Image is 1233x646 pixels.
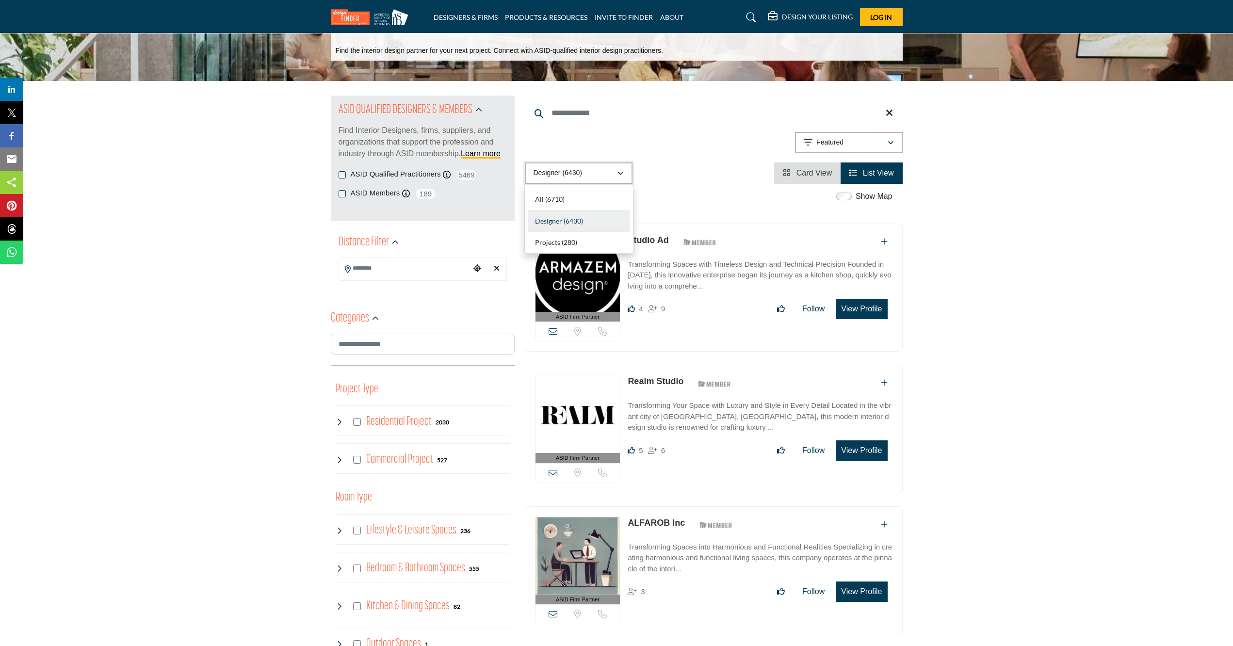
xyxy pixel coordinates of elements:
div: Clear search location [489,258,504,279]
a: View List [849,169,893,177]
img: ALFAROB Inc [535,517,620,595]
a: Transforming Your Space with Luxury and Style in Every Detail Located in the vibrant city of [GEO... [628,394,892,433]
input: Select Kitchen & Dining Spaces checkbox [353,602,361,610]
a: Transforming Spaces with Timeless Design and Technical Precision Founded in [DATE], this innovati... [628,253,892,292]
li: List View [841,162,902,184]
img: Studio Ad [535,234,620,312]
img: Site Logo [331,9,413,25]
div: Followers [628,586,645,598]
h3: Room Type [336,488,372,507]
a: View Card [783,169,832,177]
h4: Bedroom & Bathroom Spaces: Bedroom & Bathroom Spaces [366,560,465,577]
h4: Lifestyle & Leisure Spaces: Lifestyle & Leisure Spaces [366,522,456,539]
button: Project Type [336,380,378,399]
img: ASID Members Badge Icon [694,519,738,531]
div: 2030 Results For Residential Project [436,418,449,426]
div: DESIGN YOUR LISTING [768,12,853,23]
b: 2030 [436,419,449,426]
b: (280) [562,238,577,246]
span: 3 [641,587,645,596]
a: DESIGNERS & FIRMS [434,13,498,21]
b: (6430) [564,217,583,225]
h4: Kitchen & Dining Spaces: Kitchen & Dining Spaces [366,598,450,614]
i: Likes [628,305,635,312]
div: Followers [648,445,665,456]
button: View Profile [836,440,887,461]
button: Designer (6430) [525,162,633,184]
p: Transforming Your Space with Luxury and Style in Every Detail Located in the vibrant city of [GEO... [628,400,892,433]
b: (6710) [545,195,565,203]
p: Realm Studio [628,375,683,388]
div: 236 Results For Lifestyle & Leisure Spaces [460,526,470,535]
a: Realm Studio [628,376,683,386]
div: 555 Results For Bedroom & Bathroom Spaces [469,564,479,573]
li: Card View [774,162,841,184]
button: View Profile [836,299,887,319]
input: Search Category [331,334,515,355]
span: ASID Firm Partner [556,313,600,321]
input: Select Commercial Project checkbox [353,456,361,464]
button: Follow [796,441,831,460]
h4: Residential Project: Types of projects range from simple residential renovations to highly comple... [366,413,432,430]
input: Select Residential Project checkbox [353,418,361,426]
span: 5 [639,446,643,454]
p: ALFAROB Inc [628,517,685,530]
span: Projects [535,238,560,246]
a: Learn more [461,149,501,158]
p: Transforming Spaces with Timeless Design and Technical Precision Founded in [DATE], this innovati... [628,259,892,292]
a: ASID Firm Partner [535,234,620,322]
a: ASID Firm Partner [535,375,620,463]
span: ASID Firm Partner [556,596,600,604]
a: PRODUCTS & RESOURCES [505,13,587,21]
input: ASID Members checkbox [339,190,346,197]
button: Like listing [771,299,791,319]
p: Find the interior design partner for your next project. Connect with ASID-qualified interior desi... [336,46,663,56]
input: Select Lifestyle & Leisure Spaces checkbox [353,527,361,534]
b: 555 [469,565,479,572]
input: Search Location [339,259,470,278]
a: Add To List [881,379,888,387]
span: All [535,195,544,203]
span: 4 [639,305,643,313]
p: Featured [816,138,844,147]
a: Add To List [881,238,888,246]
span: Designer [535,217,562,225]
div: Followers [648,303,665,315]
p: Transforming Spaces into Harmonious and Functional Realities Specializing in creating harmonious ... [628,542,892,575]
a: Transforming Spaces into Harmonious and Functional Realities Specializing in creating harmonious ... [628,536,892,575]
button: Log In [860,8,903,26]
label: ASID Qualified Practitioners [351,169,441,180]
div: 527 Results For Commercial Project [437,455,447,464]
input: Select Bedroom & Bathroom Spaces checkbox [353,565,361,572]
h2: Distance Filter [339,234,389,251]
p: Find Interior Designers, firms, suppliers, and organizations that support the profession and indu... [339,125,507,160]
a: Search [737,10,763,25]
img: ASID Members Badge Icon [678,236,722,248]
span: 9 [661,305,665,313]
button: Follow [796,582,831,601]
a: Studio Ad [628,235,668,245]
a: INVITE TO FINDER [595,13,653,21]
span: ASID Firm Partner [556,454,600,462]
h2: Categories [331,310,369,327]
a: ABOUT [660,13,683,21]
img: ASID Members Badge Icon [693,377,736,389]
h4: Commercial Project: Involve the design, construction, or renovation of spaces used for business p... [366,451,433,468]
span: Log In [870,13,892,21]
input: ASID Qualified Practitioners checkbox [339,171,346,178]
img: Realm Studio [535,375,620,453]
span: Card View [796,169,832,177]
label: ASID Members [351,188,400,199]
h2: ASID QUALIFIED DESIGNERS & MEMBERS [339,101,472,119]
button: Like listing [771,582,791,601]
button: View Profile [836,581,887,602]
div: Designer (6430) [524,185,633,254]
b: 82 [454,603,460,610]
a: ASID Firm Partner [535,517,620,605]
label: Show Map [856,191,892,202]
a: ALFAROB Inc [628,518,685,528]
a: Add To List [881,520,888,529]
span: 189 [415,188,437,200]
b: 236 [460,528,470,534]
